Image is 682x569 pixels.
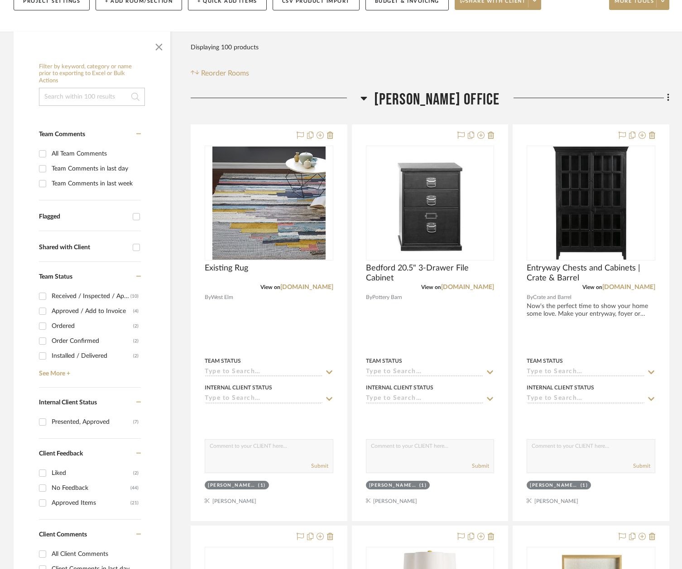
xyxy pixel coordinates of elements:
div: Internal Client Status [366,384,433,392]
div: [PERSON_NAME] OFFICE [369,482,417,489]
div: (2) [133,319,139,333]
span: Reorder Rooms [201,68,249,79]
button: Submit [633,462,650,470]
span: By [205,293,211,302]
div: Ordered [52,319,133,333]
span: Entryway Chests and Cabinets | Crate & Barrel [527,263,655,283]
div: (2) [133,349,139,363]
div: Installed / Delivered [52,349,133,363]
span: Team Status [39,274,72,280]
input: Type to Search… [527,368,644,377]
span: View on [421,284,441,290]
span: View on [260,284,280,290]
button: Submit [472,462,489,470]
div: Team Status [205,357,241,365]
div: (44) [130,481,139,495]
a: [DOMAIN_NAME] [602,284,655,290]
span: Client Comments [39,531,87,538]
div: Received / Inspected / Approved [52,289,130,303]
div: Order Confirmed [52,334,133,348]
div: (1) [581,482,588,489]
img: Bedford 20.5" 3-Drawer File Cabinet [367,147,493,260]
input: Search within 100 results [39,88,145,106]
div: [PERSON_NAME] OFFICE [530,482,578,489]
div: Team Comments in last day [52,161,139,176]
img: Entryway Chests and Cabinets | Crate & Barrel [534,147,648,260]
div: (10) [130,289,139,303]
div: Internal Client Status [205,384,272,392]
input: Type to Search… [366,368,484,377]
input: Type to Search… [527,395,644,403]
div: (4) [133,304,139,318]
div: (7) [133,415,139,429]
div: Presented, Approved [52,415,133,429]
span: Crate and Barrel [533,293,572,302]
div: (1) [419,482,427,489]
div: (1) [258,482,266,489]
span: By [366,293,372,302]
span: Existing Rug [205,263,248,273]
img: Existing Rug [212,147,326,260]
div: Team Status [366,357,402,365]
div: Displaying 100 products [191,38,259,57]
span: Client Feedback [39,450,83,457]
div: (2) [133,334,139,348]
div: No Feedback [52,481,130,495]
div: Internal Client Status [527,384,594,392]
div: Team Comments in last week [52,176,139,191]
button: Close [150,36,168,54]
div: All Client Comments [52,547,139,561]
a: See More + [37,363,141,378]
div: Approved Items [52,496,130,510]
a: [DOMAIN_NAME] [280,284,333,290]
button: Submit [311,462,328,470]
span: Internal Client Status [39,399,97,406]
span: View on [582,284,602,290]
span: Pottery Barn [372,293,402,302]
div: Liked [52,466,133,480]
div: Flagged [39,213,128,221]
span: Bedford 20.5" 3-Drawer File Cabinet [366,263,495,283]
div: (21) [130,496,139,510]
input: Type to Search… [366,395,484,403]
input: Type to Search… [205,395,322,403]
div: Team Status [527,357,563,365]
h6: Filter by keyword, category or name prior to exporting to Excel or Bulk Actions [39,63,145,85]
button: Reorder Rooms [191,68,249,79]
span: By [527,293,533,302]
div: (2) [133,466,139,480]
div: Approved / Add to Invoice [52,304,133,318]
span: [PERSON_NAME] OFFICE [374,90,500,109]
span: West Elm [211,293,233,302]
div: All Team Comments [52,147,139,161]
span: Team Comments [39,131,85,138]
div: [PERSON_NAME] OFFICE [208,482,256,489]
div: Shared with Client [39,244,128,251]
input: Type to Search… [205,368,322,377]
a: [DOMAIN_NAME] [441,284,494,290]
